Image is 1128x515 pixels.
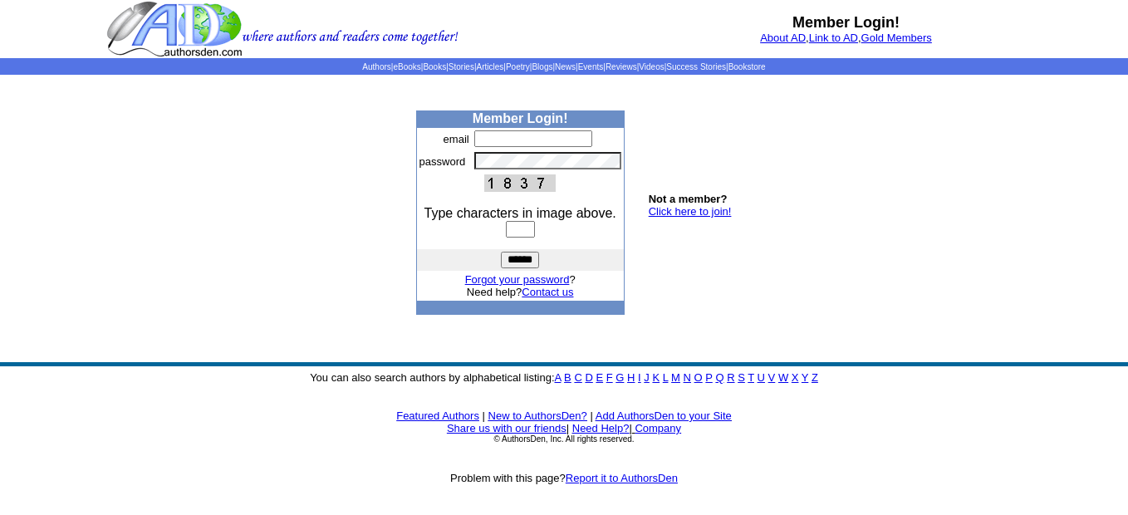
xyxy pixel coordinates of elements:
[792,371,799,384] a: X
[649,193,728,205] b: Not a member?
[493,434,634,444] font: © AuthorsDen, Inc. All rights reserved.
[652,371,660,384] a: K
[738,371,745,384] a: S
[748,371,754,384] a: T
[758,371,765,384] a: U
[596,371,603,384] a: E
[477,62,504,71] a: Articles
[532,62,552,71] a: Blogs
[727,371,734,384] a: R
[450,472,678,484] font: Problem with this page?
[393,62,420,71] a: eBooks
[663,371,669,384] a: L
[362,62,390,71] a: Authors
[473,111,568,125] b: Member Login!
[812,371,818,384] a: Z
[596,410,732,422] a: Add AuthorsDen to your Site
[802,371,808,384] a: Y
[484,174,556,192] img: This Is CAPTCHA Image
[566,422,569,434] font: |
[488,410,587,422] a: New to AuthorsDen?
[606,62,637,71] a: Reviews
[629,422,681,434] font: |
[615,371,624,384] a: G
[792,14,900,31] b: Member Login!
[465,273,576,286] font: ?
[705,371,712,384] a: P
[467,286,574,298] font: Need help?
[506,62,530,71] a: Poetry
[419,155,466,168] font: password
[638,371,641,384] a: I
[396,410,479,422] a: Featured Authors
[649,205,732,218] a: Click here to join!
[578,62,604,71] a: Events
[760,32,806,44] a: About AD
[778,371,788,384] a: W
[555,62,576,71] a: News
[671,371,680,384] a: M
[635,422,681,434] a: Company
[768,371,776,384] a: V
[465,273,570,286] a: Forgot your password
[728,62,766,71] a: Bookstore
[666,62,726,71] a: Success Stories
[760,32,932,44] font: , ,
[715,371,723,384] a: Q
[639,62,664,71] a: Videos
[310,371,818,384] font: You can also search authors by alphabetical listing:
[861,32,932,44] a: Gold Members
[809,32,858,44] a: Link to AD
[694,371,703,384] a: O
[566,472,678,484] a: Report it to AuthorsDen
[423,62,446,71] a: Books
[585,371,592,384] a: D
[590,410,592,422] font: |
[684,371,691,384] a: N
[627,371,635,384] a: H
[483,410,485,422] font: |
[449,62,474,71] a: Stories
[522,286,573,298] a: Contact us
[447,422,566,434] a: Share us with our friends
[574,371,581,384] a: C
[362,62,765,71] span: | | | | | | | | | | | |
[572,422,630,434] a: Need Help?
[424,206,616,220] font: Type characters in image above.
[606,371,613,384] a: F
[564,371,571,384] a: B
[555,371,562,384] a: A
[444,133,469,145] font: email
[644,371,650,384] a: J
